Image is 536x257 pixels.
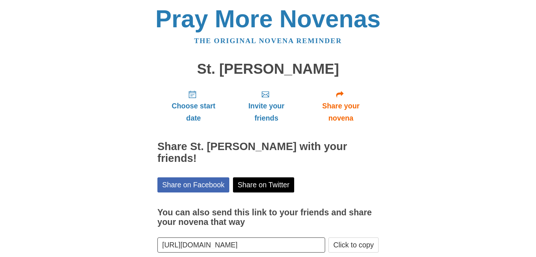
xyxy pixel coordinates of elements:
h1: St. [PERSON_NAME] [157,61,379,77]
h2: Share St. [PERSON_NAME] with your friends! [157,141,379,164]
a: Share your novena [303,84,379,128]
a: Choose start date [157,84,230,128]
span: Invite your friends [237,100,296,124]
span: Choose start date [165,100,222,124]
a: The original novena reminder [194,37,342,45]
button: Click to copy [328,237,379,253]
a: Share on Facebook [157,177,229,192]
a: Pray More Novenas [156,5,381,32]
span: Share your novena [310,100,371,124]
h3: You can also send this link to your friends and share your novena that way [157,208,379,227]
a: Invite your friends [230,84,303,128]
a: Share on Twitter [233,177,295,192]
